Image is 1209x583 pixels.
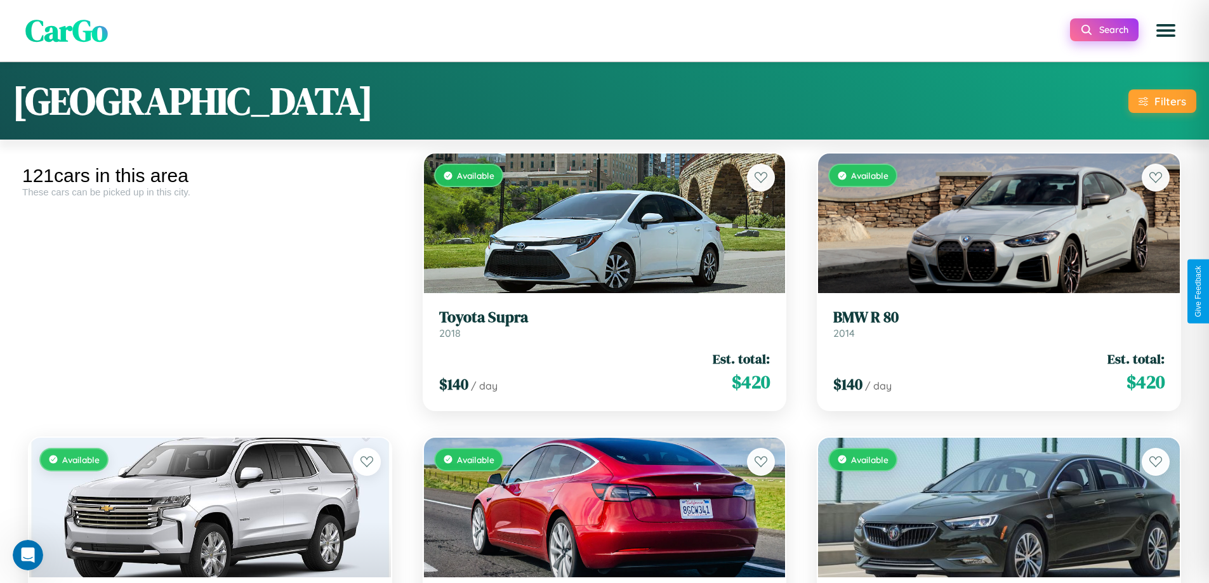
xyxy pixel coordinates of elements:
span: Search [1099,24,1128,36]
span: $ 140 [439,374,468,395]
div: Filters [1154,95,1186,108]
span: Available [851,454,889,465]
span: 2014 [833,327,855,339]
span: $ 420 [732,369,770,395]
span: Est. total: [1107,350,1165,368]
span: Available [457,170,494,181]
h3: Toyota Supra [439,308,770,327]
span: Available [62,454,100,465]
span: $ 140 [833,374,862,395]
span: Available [851,170,889,181]
span: Available [457,454,494,465]
iframe: Intercom live chat [13,540,43,570]
span: / day [865,379,892,392]
span: $ 420 [1126,369,1165,395]
div: Give Feedback [1194,266,1203,317]
button: Open menu [1148,13,1184,48]
span: Est. total: [713,350,770,368]
h3: BMW R 80 [833,308,1165,327]
span: / day [471,379,498,392]
button: Filters [1128,89,1196,113]
span: CarGo [25,10,108,51]
div: 121 cars in this area [22,165,398,187]
a: Toyota Supra2018 [439,308,770,339]
h1: [GEOGRAPHIC_DATA] [13,75,373,127]
span: 2018 [439,327,461,339]
a: BMW R 802014 [833,308,1165,339]
div: These cars can be picked up in this city. [22,187,398,197]
button: Search [1070,18,1139,41]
